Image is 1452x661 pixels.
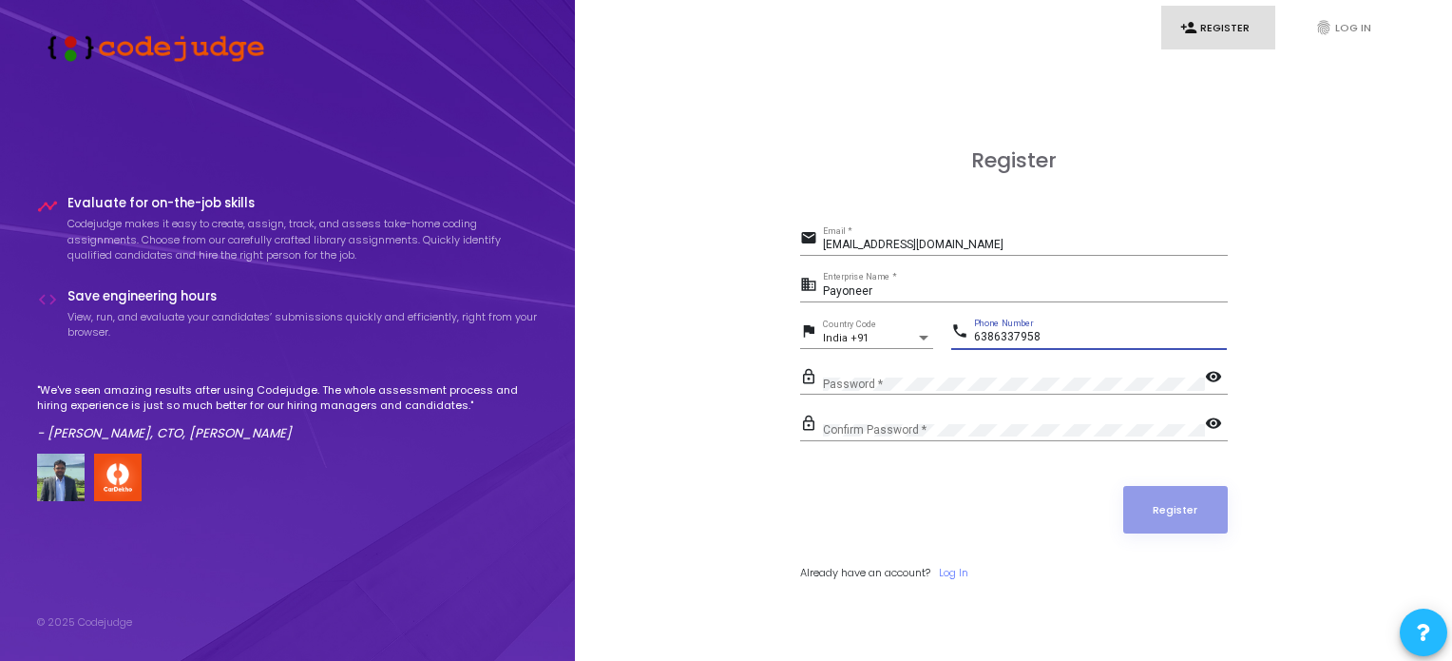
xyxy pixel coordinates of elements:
mat-icon: visibility [1205,367,1228,390]
i: code [37,289,58,310]
mat-icon: business [800,275,823,298]
em: - [PERSON_NAME], CTO, [PERSON_NAME] [37,424,292,442]
input: Phone Number [974,331,1227,344]
p: Codejudge makes it easy to create, assign, track, and assess take-home coding assignments. Choose... [67,216,539,263]
i: fingerprint [1315,19,1332,36]
mat-icon: visibility [1205,414,1228,437]
span: India +91 [823,332,869,344]
input: Email [823,239,1228,252]
img: company-logo [94,454,142,501]
a: person_addRegister [1161,6,1275,50]
mat-icon: email [800,228,823,251]
mat-icon: lock_outline [800,367,823,390]
mat-icon: flag [800,321,823,344]
i: timeline [37,196,58,217]
img: user image [37,454,85,501]
mat-icon: lock_outline [800,414,823,437]
mat-icon: phone [951,321,974,344]
i: person_add [1180,19,1197,36]
input: Enterprise Name [823,285,1228,299]
h4: Save engineering hours [67,289,539,304]
h4: Evaluate for on-the-job skills [67,196,539,211]
p: View, run, and evaluate your candidates’ submissions quickly and efficiently, right from your bro... [67,309,539,340]
span: Already have an account? [800,565,930,580]
a: Log In [939,565,968,581]
button: Register [1123,486,1228,534]
a: fingerprintLog In [1296,6,1410,50]
div: © 2025 Codejudge [37,614,132,631]
h3: Register [800,148,1228,173]
p: "We've seen amazing results after using Codejudge. The whole assessment process and hiring experi... [37,382,539,414]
